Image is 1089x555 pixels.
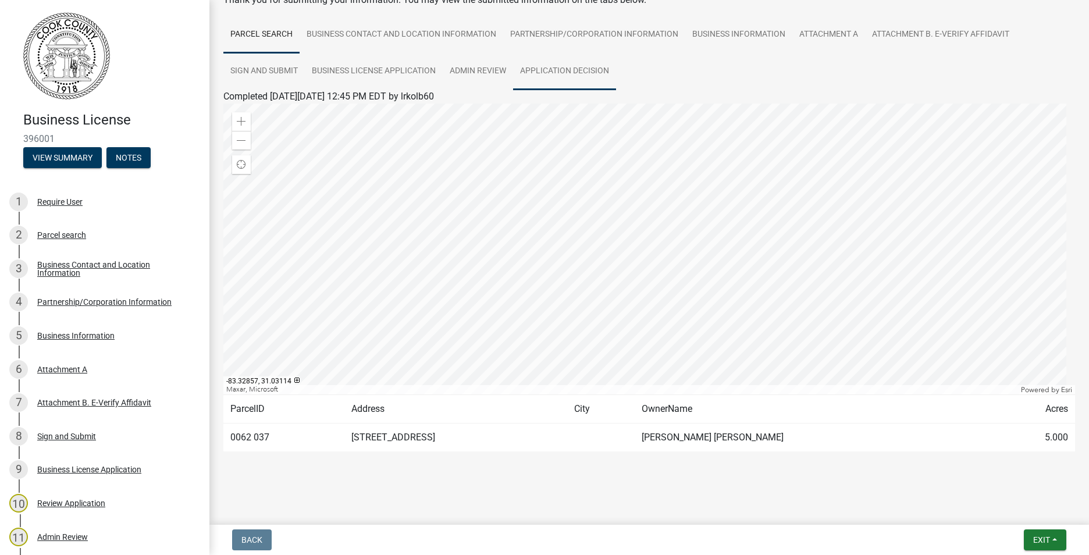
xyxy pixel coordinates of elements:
div: 10 [9,494,28,513]
div: 4 [9,293,28,311]
button: Exit [1024,529,1066,550]
div: 8 [9,427,28,446]
td: 0062 037 [223,424,344,452]
div: 6 [9,360,28,379]
td: OwnerName [635,395,990,424]
div: 7 [9,393,28,412]
a: Esri [1061,386,1072,394]
span: Back [241,535,262,545]
a: Attachment B. E-Verify Affidavit [865,16,1016,54]
span: 396001 [23,133,186,144]
div: Business License Application [37,465,141,474]
a: Attachment A [792,16,865,54]
div: Require User [37,198,83,206]
div: Maxar, Microsoft [223,385,1018,394]
div: Zoom in [232,112,251,131]
div: 9 [9,460,28,479]
a: Partnership/Corporation Information [503,16,685,54]
wm-modal-confirm: Notes [106,154,151,163]
a: Business Information [685,16,792,54]
td: [PERSON_NAME] [PERSON_NAME] [635,424,990,452]
div: Find my location [232,155,251,174]
button: Notes [106,147,151,168]
a: Business License Application [305,53,443,90]
div: Business Contact and Location Information [37,261,191,277]
img: Cook County, Georgia [23,12,110,99]
a: Business Contact and Location Information [300,16,503,54]
td: Address [344,395,567,424]
div: Sign and Submit [37,432,96,440]
div: Admin Review [37,533,88,541]
div: 1 [9,193,28,211]
div: Business Information [37,332,115,340]
a: Parcel search [223,16,300,54]
div: 2 [9,226,28,244]
div: 11 [9,528,28,546]
a: Sign and Submit [223,53,305,90]
div: Review Application [37,499,105,507]
div: Powered by [1018,385,1075,394]
div: Attachment A [37,365,87,373]
div: 3 [9,259,28,278]
div: 5 [9,326,28,345]
td: 5.000 [990,424,1075,452]
a: Admin Review [443,53,513,90]
h4: Business License [23,112,200,129]
wm-modal-confirm: Summary [23,154,102,163]
span: Exit [1033,535,1050,545]
button: Back [232,529,272,550]
div: Attachment B. E-Verify Affidavit [37,399,151,407]
div: Zoom out [232,131,251,150]
div: Partnership/Corporation Information [37,298,172,306]
td: City [567,395,635,424]
div: Parcel search [37,231,86,239]
td: ParcelID [223,395,344,424]
td: Acres [990,395,1075,424]
button: View Summary [23,147,102,168]
td: [STREET_ADDRESS] [344,424,567,452]
a: Application Decision [513,53,616,90]
span: Completed [DATE][DATE] 12:45 PM EDT by lrkolb60 [223,91,434,102]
